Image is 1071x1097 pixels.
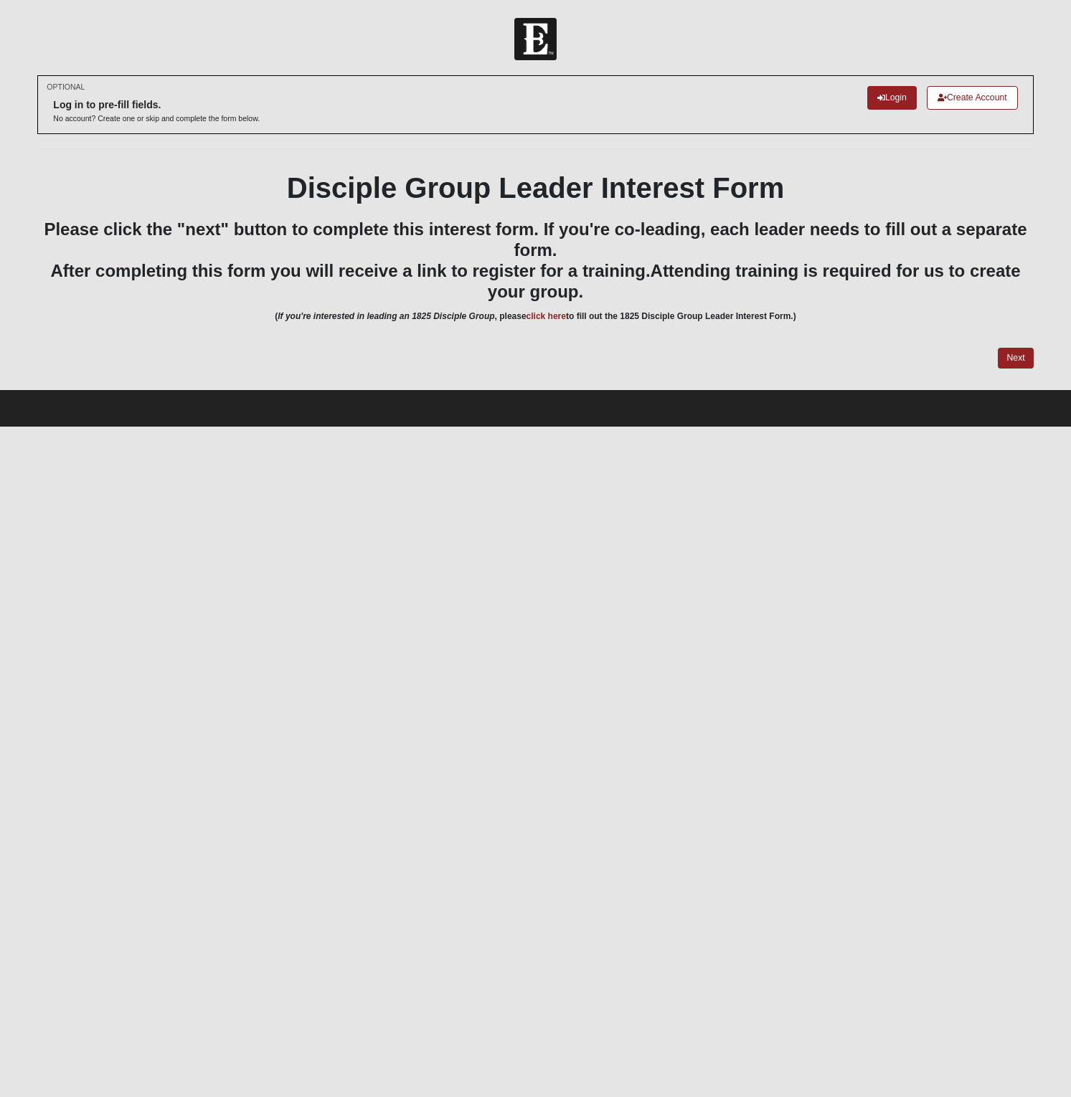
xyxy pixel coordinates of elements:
a: click here [527,311,566,321]
img: Church of Eleven22 Logo [514,18,557,60]
a: Next [998,348,1033,369]
h6: ( , please to fill out the 1825 Disciple Group Leader Interest Form.) [37,311,1033,321]
i: If you're interested in leading an 1825 Disciple Group [278,311,494,321]
a: Create Account [927,86,1018,110]
b: Disciple Group Leader Interest Form [287,172,785,204]
small: OPTIONAL [47,82,85,92]
p: No account? Create one or skip and complete the form below. [53,113,260,124]
a: Login [867,86,917,110]
h6: Log in to pre-fill fields. [53,99,260,111]
span: Attending training is required for us to create your group. [488,261,1021,301]
h3: Please click the "next" button to complete this interest form. If you're co-leading, each leader ... [37,219,1033,302]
